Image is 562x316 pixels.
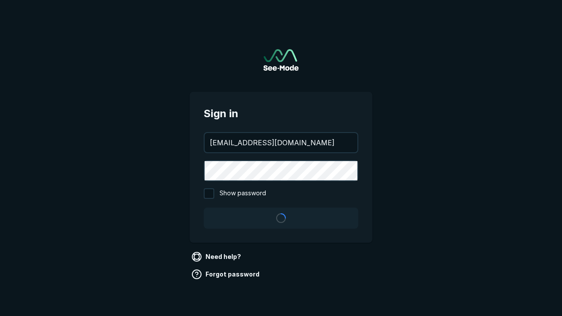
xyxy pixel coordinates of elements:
a: Forgot password [190,267,263,281]
input: your@email.com [205,133,357,152]
a: Go to sign in [263,49,299,71]
span: Show password [220,188,266,199]
img: See-Mode Logo [263,49,299,71]
a: Need help? [190,250,245,264]
span: Sign in [204,106,358,122]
